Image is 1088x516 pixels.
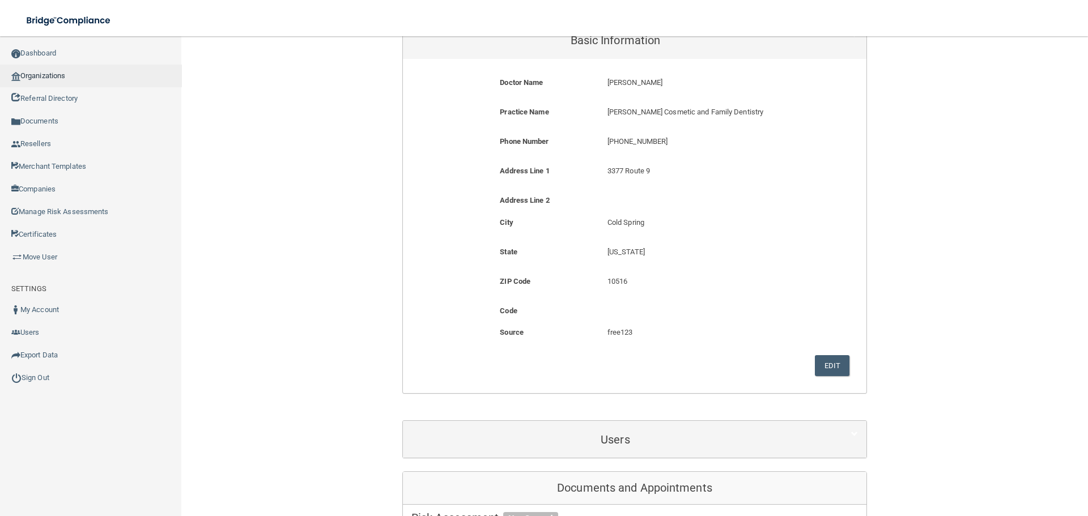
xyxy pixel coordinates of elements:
p: [PHONE_NUMBER] [607,135,805,148]
b: ZIP Code [500,277,530,285]
p: [US_STATE] [607,245,805,259]
b: Address Line 1 [500,167,549,175]
img: briefcase.64adab9b.png [11,251,23,263]
label: SETTINGS [11,282,46,296]
b: Doctor Name [500,78,543,87]
img: icon-documents.8dae5593.png [11,117,20,126]
b: Code [500,306,517,315]
p: Cold Spring [607,216,805,229]
b: State [500,248,517,256]
div: Documents and Appointments [403,472,866,505]
img: ic_reseller.de258add.png [11,140,20,149]
img: ic_dashboard_dark.d01f4a41.png [11,49,20,58]
h5: Basic Information [411,34,819,46]
a: Users [411,427,858,452]
b: Source [500,328,524,336]
button: Edit [815,355,849,376]
b: Phone Number [500,137,549,146]
a: Basic Information [411,28,858,53]
h5: Users [411,433,819,446]
img: ic_user_dark.df1a06c3.png [11,305,20,314]
iframe: Drift Widget Chat Controller [892,436,1074,481]
p: 3377 Route 9 [607,164,805,178]
img: bridge_compliance_login_screen.278c3ca4.svg [17,9,121,32]
img: organization-icon.f8decf85.png [11,72,20,81]
img: ic_power_dark.7ecde6b1.png [11,373,22,383]
p: free123 [607,326,805,339]
p: [PERSON_NAME] Cosmetic and Family Dentistry [607,105,805,119]
p: 10516 [607,275,805,288]
b: Address Line 2 [500,196,549,204]
p: [PERSON_NAME] [607,76,805,89]
b: Practice Name [500,108,549,116]
b: City [500,218,513,227]
img: icon-users.e205127d.png [11,328,20,337]
img: icon-export.b9366987.png [11,351,20,360]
